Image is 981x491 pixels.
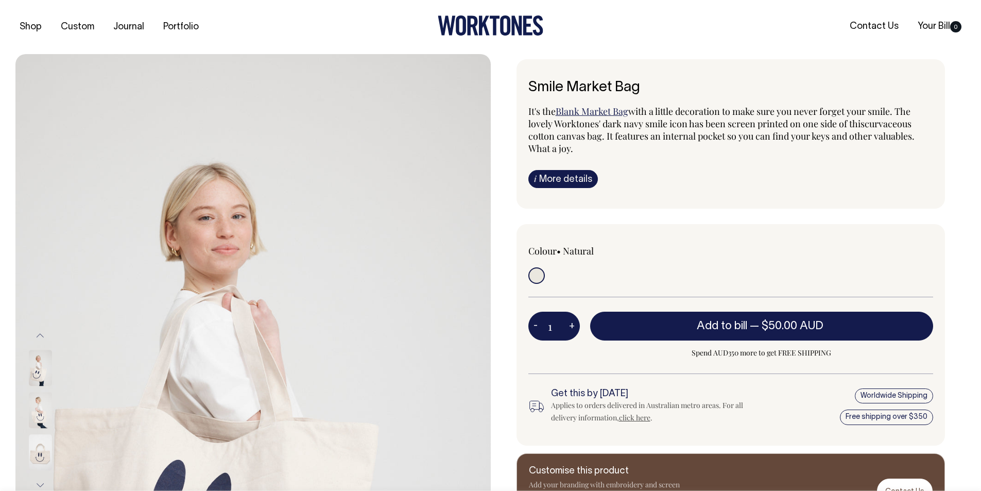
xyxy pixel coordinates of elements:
[534,173,537,184] span: i
[762,321,823,331] span: $50.00 AUD
[556,105,628,117] a: Blank Market Bag
[619,413,650,422] a: click here
[697,321,747,331] span: Add to bill
[563,245,594,257] label: Natural
[159,19,203,36] a: Portfolio
[15,19,46,36] a: Shop
[109,19,148,36] a: Journal
[29,393,52,429] img: Smile Market Bag
[551,389,750,399] h6: Get this by [DATE]
[29,350,52,386] img: Smile Market Bag
[528,117,915,155] span: curvaceous cotton canvas bag. It features an internal pocket so you can find your keys and other ...
[528,80,934,96] h6: Smile Market Bag
[564,316,580,336] button: +
[528,316,543,336] button: -
[29,435,52,471] img: Smile Market Bag
[529,466,694,477] h6: Customise this product
[57,19,98,36] a: Custom
[528,105,934,155] p: It's the with a little decoration to make sure you never forget your smile. The lovely Worktones'...
[32,324,48,347] button: Previous
[557,245,561,257] span: •
[950,21,961,32] span: 0
[551,399,750,424] div: Applies to orders delivered in Australian metro areas. For all delivery information, .
[846,18,903,35] a: Contact Us
[528,245,691,257] div: Colour
[590,347,934,359] span: Spend AUD350 more to get FREE SHIPPING
[750,321,826,331] span: —
[914,18,966,35] a: Your Bill0
[590,312,934,341] button: Add to bill —$50.00 AUD
[528,170,598,188] a: iMore details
